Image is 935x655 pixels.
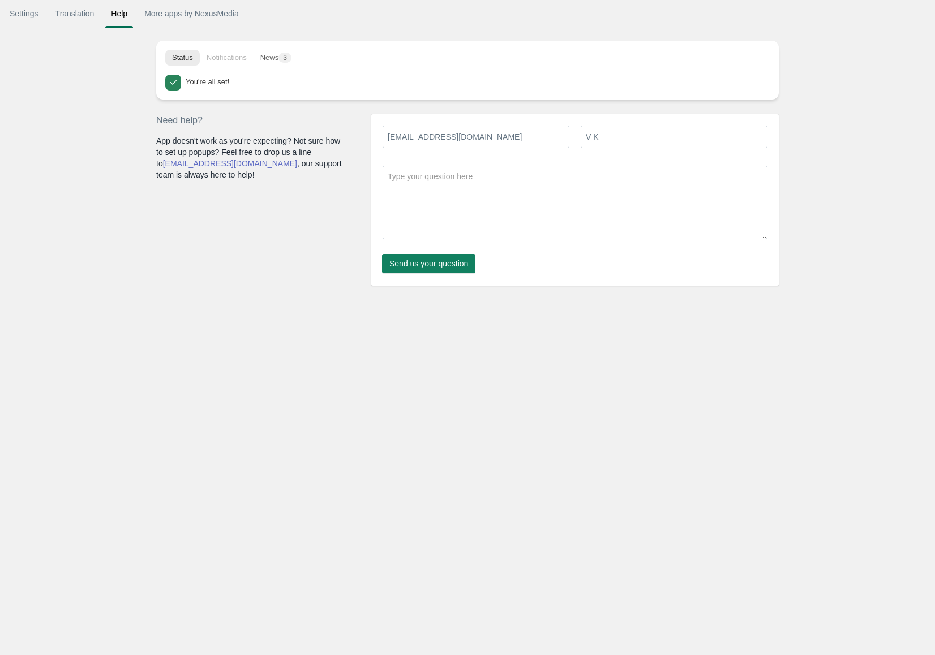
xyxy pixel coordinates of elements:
a: Settings [4,3,44,24]
button: Send us your question [382,254,475,273]
a: More apps by NexusMedia [139,3,245,24]
input: Email [383,126,569,148]
a: [EMAIL_ADDRESS][DOMAIN_NAME] [163,159,297,168]
span: 3 [278,53,291,63]
div: You're all set! [186,75,766,88]
p: App doesn't work as you're expecting? Not sure how to set up popups? Feel free to drop us a line ... [156,135,349,180]
button: Status [165,50,200,66]
input: name [581,126,767,148]
button: News3 [254,50,298,66]
a: Help [105,3,133,24]
span: Send us your question [389,259,468,268]
span: Need help? [156,115,203,125]
a: Translation [50,3,100,24]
